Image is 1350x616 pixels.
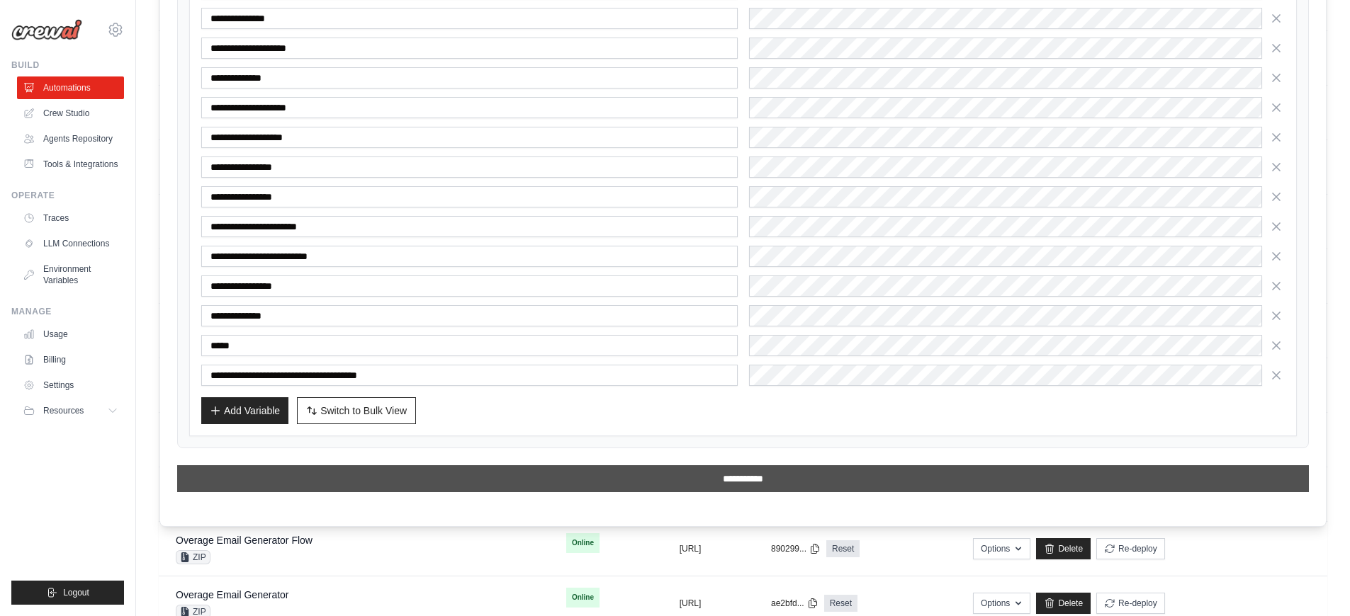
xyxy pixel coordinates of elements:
a: Agents Repository [17,127,124,150]
a: Usage [17,323,124,346]
a: LLM Connections [17,232,124,255]
div: Operate [11,190,124,201]
button: Options [973,593,1030,614]
img: Logo [11,19,82,40]
a: Billing [17,348,124,371]
a: Reset [826,540,860,557]
span: Online [566,588,600,608]
span: ZIP [176,550,210,564]
span: Online [566,533,600,553]
span: Resources [43,405,84,416]
button: Switch to Bulk View [297,397,416,424]
a: Delete [1036,538,1091,559]
a: Traces [17,207,124,229]
a: Automations [17,76,124,99]
a: Settings [17,374,124,397]
button: Logout [11,581,124,605]
button: Re-deploy [1096,593,1165,614]
a: Overage Email Generator Flow [176,535,313,546]
button: Options [973,538,1030,559]
a: Crew Studio [17,102,124,125]
a: Overage Email Generator [176,589,289,600]
a: Tools & Integrations [17,153,124,176]
button: Add Variable [201,397,288,424]
a: Delete [1036,593,1091,614]
button: ae2bfd... [771,598,819,609]
button: Re-deploy [1096,538,1165,559]
button: 890299... [771,543,821,554]
a: Reset [824,595,857,612]
button: Resources [17,399,124,422]
span: Logout [63,587,89,598]
div: Build [11,59,124,71]
iframe: Chat Widget [1279,548,1350,616]
a: Environment Variables [17,258,124,292]
div: Manage [11,306,124,317]
span: Switch to Bulk View [320,404,407,418]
